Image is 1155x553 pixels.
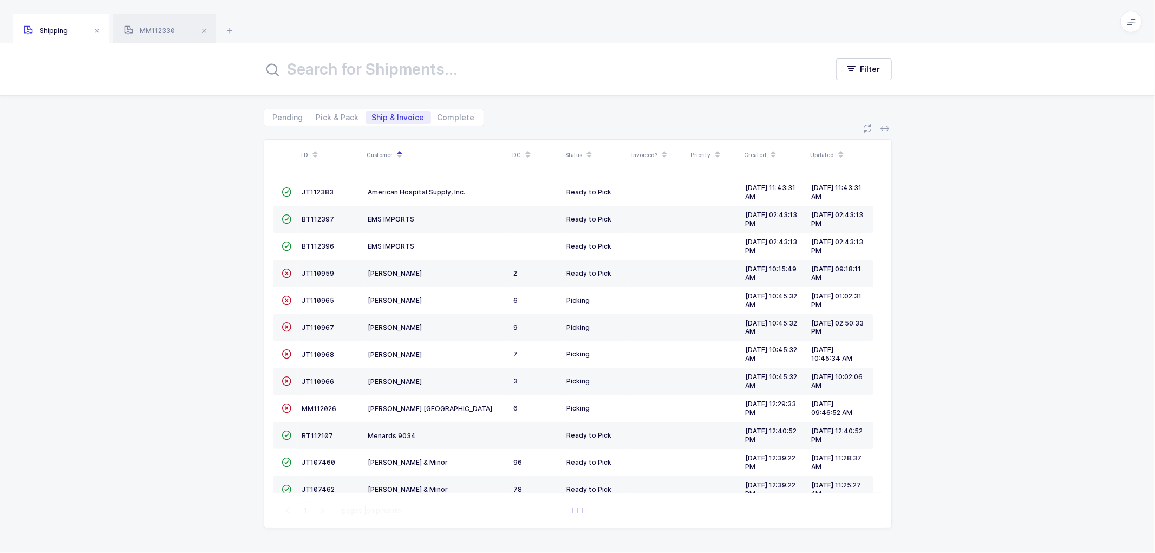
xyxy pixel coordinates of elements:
[368,215,415,223] span: EMS IMPORTS
[567,215,612,223] span: Ready to Pick
[513,146,559,164] div: DC
[316,114,359,121] span: Pick & Pack
[302,242,335,250] span: BT112396
[746,319,798,336] span: [DATE] 10:45:32 AM
[514,404,518,412] span: 6
[746,427,797,444] span: [DATE] 12:40:52 PM
[567,350,590,358] span: Picking
[302,485,335,493] span: JT107462
[567,296,590,304] span: Picking
[514,377,518,385] span: 3
[811,146,870,164] div: Updated
[124,27,175,35] span: MM112330
[812,292,862,309] span: [DATE] 01:02:31 PM
[282,404,292,412] span: 
[812,346,853,362] span: [DATE] 10:45:34 AM
[746,346,798,362] span: [DATE] 10:45:32 AM
[282,431,292,439] span: 
[368,188,466,196] span: American Hospital Supply, Inc.
[282,323,292,331] span: 
[567,485,612,493] span: Ready to Pick
[746,211,798,227] span: [DATE] 02:43:13 PM
[302,458,336,466] span: JT107460
[282,188,292,196] span: 
[282,458,292,466] span: 
[632,146,685,164] div: Invoiced?
[514,350,518,358] span: 7
[264,56,814,82] input: Search for Shipments...
[438,114,475,121] span: Complete
[302,405,337,413] span: MM112026
[372,114,425,121] span: Ship & Invoice
[282,377,292,385] span: 
[282,242,292,250] span: 
[282,485,292,493] span: 
[567,377,590,385] span: Picking
[514,458,523,466] span: 96
[302,296,335,304] span: JT110965
[368,242,415,250] span: EMS IMPORTS
[812,184,862,200] span: [DATE] 11:43:31 AM
[368,405,493,413] span: [PERSON_NAME] [GEOGRAPHIC_DATA]
[368,378,422,386] span: [PERSON_NAME]
[567,269,612,277] span: Ready to Pick
[812,454,862,471] span: [DATE] 11:28:37 AM
[302,269,335,277] span: JT110959
[746,292,798,309] span: [DATE] 10:45:32 AM
[566,146,625,164] div: Status
[368,485,448,493] span: [PERSON_NAME] & Minor
[368,296,422,304] span: [PERSON_NAME]
[368,458,448,466] span: [PERSON_NAME] & Minor
[302,323,335,331] span: JT110967
[746,454,796,471] span: [DATE] 12:39:22 PM
[567,242,612,250] span: Ready to Pick
[746,184,796,200] span: [DATE] 11:43:31 AM
[746,400,797,417] span: [DATE] 12:29:33 PM
[567,458,612,466] span: Ready to Pick
[301,146,361,164] div: ID
[567,188,612,196] span: Ready to Pick
[302,215,335,223] span: BT112397
[812,373,863,389] span: [DATE] 10:02:06 AM
[302,432,334,440] span: BT112107
[746,373,798,389] span: [DATE] 10:45:32 AM
[282,296,292,304] span: 
[302,350,335,359] span: JT110968
[812,265,862,282] span: [DATE] 09:18:11 AM
[514,323,518,331] span: 9
[514,485,523,493] span: 78
[302,378,335,386] span: JT110966
[812,427,863,444] span: [DATE] 12:40:52 PM
[514,296,518,304] span: 6
[273,114,303,121] span: Pending
[24,27,68,35] span: Shipping
[812,400,853,417] span: [DATE] 09:46:52 AM
[282,350,292,358] span: 
[282,215,292,223] span: 
[567,404,590,412] span: Picking
[367,146,506,164] div: Customer
[745,146,804,164] div: Created
[302,188,334,196] span: JT112383
[282,269,292,277] span: 
[812,238,864,255] span: [DATE] 02:43:13 PM
[567,431,612,439] span: Ready to Pick
[691,146,738,164] div: Priority
[746,481,796,498] span: [DATE] 12:39:22 PM
[836,58,892,80] button: Filter
[860,64,880,75] span: Filter
[746,265,797,282] span: [DATE] 10:15:49 AM
[368,432,416,440] span: Menards 9034
[368,323,422,331] span: [PERSON_NAME]
[368,350,422,359] span: [PERSON_NAME]
[746,238,798,255] span: [DATE] 02:43:13 PM
[812,481,862,498] span: [DATE] 11:25:27 AM
[514,269,518,277] span: 2
[368,269,422,277] span: [PERSON_NAME]
[812,211,864,227] span: [DATE] 02:43:13 PM
[567,323,590,331] span: Picking
[812,319,864,336] span: [DATE] 02:50:33 PM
